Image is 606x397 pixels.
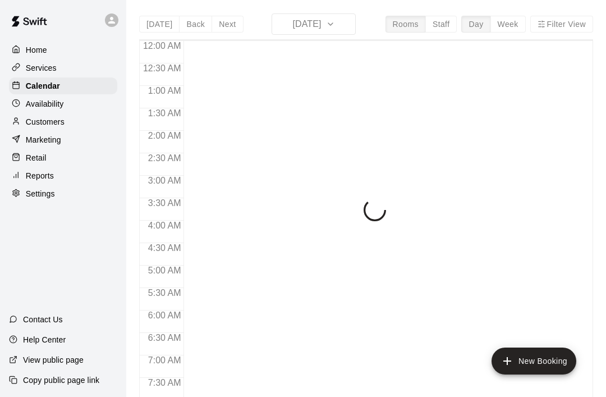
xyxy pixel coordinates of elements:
[145,378,184,387] span: 7:30 AM
[145,266,184,275] span: 5:00 AM
[23,314,63,325] p: Contact Us
[145,176,184,185] span: 3:00 AM
[26,116,65,127] p: Customers
[145,153,184,163] span: 2:30 AM
[26,188,55,199] p: Settings
[9,42,117,58] a: Home
[9,185,117,202] a: Settings
[145,288,184,298] span: 5:30 AM
[145,355,184,365] span: 7:00 AM
[140,41,184,51] span: 12:00 AM
[145,86,184,95] span: 1:00 AM
[9,113,117,130] a: Customers
[145,198,184,208] span: 3:30 AM
[9,167,117,184] a: Reports
[26,152,47,163] p: Retail
[145,333,184,343] span: 6:30 AM
[26,62,57,74] p: Services
[9,77,117,94] a: Calendar
[23,375,99,386] p: Copy public page link
[26,98,64,109] p: Availability
[140,63,184,73] span: 12:30 AM
[145,311,184,320] span: 6:00 AM
[9,149,117,166] a: Retail
[145,243,184,253] span: 4:30 AM
[26,134,61,145] p: Marketing
[9,131,117,148] a: Marketing
[23,334,66,345] p: Help Center
[26,80,60,92] p: Calendar
[9,95,117,112] a: Availability
[145,108,184,118] span: 1:30 AM
[26,170,54,181] p: Reports
[9,60,117,76] a: Services
[145,131,184,140] span: 2:00 AM
[26,44,47,56] p: Home
[145,221,184,230] span: 4:00 AM
[23,354,84,366] p: View public page
[492,348,576,375] button: add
